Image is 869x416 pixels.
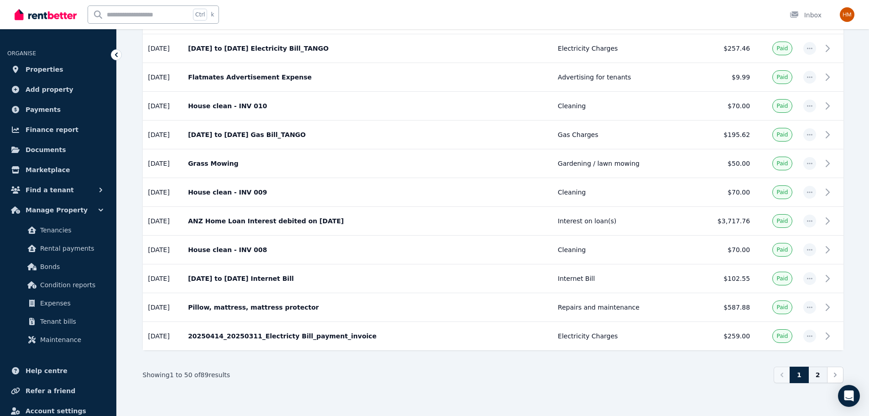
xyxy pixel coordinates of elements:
[776,332,788,340] span: Paid
[143,178,183,207] td: [DATE]
[11,221,105,239] a: Tenancies
[143,370,230,379] p: Showing to of results
[201,371,209,379] span: 89
[11,239,105,258] a: Rental payments
[40,243,102,254] span: Rental payments
[188,188,547,197] p: House clean - INV 009
[7,141,109,159] a: Documents
[143,207,183,236] td: [DATE]
[702,236,755,264] td: $70.00
[702,121,755,149] td: $195.62
[143,149,183,178] td: [DATE]
[40,316,102,327] span: Tenant bills
[188,73,547,82] p: Flatmates Advertisement Expense
[188,130,547,139] p: [DATE] to [DATE] Gas Bill_TANGO
[776,45,788,52] span: Paid
[143,293,183,322] td: [DATE]
[776,160,788,167] span: Paid
[26,385,75,396] span: Refer a friend
[702,149,755,178] td: $50.00
[776,275,788,282] span: Paid
[7,201,109,219] button: Manage Property
[552,178,702,207] td: Cleaning
[11,331,105,349] a: Maintenance
[552,121,702,149] td: Gas Charges
[7,362,109,380] a: Help centre
[15,8,77,21] img: RentBetter
[838,385,860,407] div: Open Intercom Messenger
[26,365,68,376] span: Help centre
[143,92,183,121] td: [DATE]
[26,84,73,95] span: Add property
[776,74,788,81] span: Paid
[552,236,702,264] td: Cleaning
[188,159,547,168] p: Grass Mowing
[143,34,183,63] td: [DATE]
[143,264,183,293] td: [DATE]
[188,245,547,254] p: House clean - INV 008
[40,225,102,236] span: Tenancies
[7,60,109,79] a: Properties
[776,189,788,196] span: Paid
[7,181,109,199] button: Find a tenant
[143,236,183,264] td: [DATE]
[776,304,788,311] span: Paid
[26,104,61,115] span: Payments
[11,294,105,312] a: Expenses
[188,303,547,312] p: Pillow, mattress, mattress protector
[143,63,183,92] td: [DATE]
[702,264,755,293] td: $102.55
[7,80,109,99] a: Add property
[143,121,183,149] td: [DATE]
[143,322,183,351] td: [DATE]
[552,149,702,178] td: Gardening / lawn mowing
[702,178,755,207] td: $70.00
[26,184,74,195] span: Find a tenant
[808,367,827,383] a: 2
[7,100,109,119] a: Payments
[702,293,755,322] td: $587.88
[211,11,214,18] span: k
[552,264,702,293] td: Internet Bill
[552,34,702,63] td: Electricity Charges
[26,144,66,155] span: Documents
[790,367,809,383] a: 1
[702,63,755,92] td: $9.99
[552,92,702,121] td: Cleaning
[40,261,102,272] span: Bonds
[40,334,102,345] span: Maintenance
[188,216,547,226] p: ANZ Home Loan Interest debited on [DATE]
[188,44,547,53] p: [DATE] to [DATE] Electricity Bill_TANGO
[40,279,102,290] span: Condition reports
[26,124,78,135] span: Finance report
[7,161,109,179] a: Marketplace
[11,312,105,331] a: Tenant bills
[7,382,109,400] a: Refer a friend
[840,7,854,22] img: Hossain Mahmood
[193,9,207,21] span: Ctrl
[776,102,788,110] span: Paid
[7,50,36,57] span: ORGANISE
[702,92,755,121] td: $70.00
[552,322,702,351] td: Electricity Charges
[790,11,822,20] div: Inbox
[11,258,105,276] a: Bonds
[7,121,109,139] a: Finance report
[184,371,193,379] span: 50
[702,322,755,351] td: $259.00
[702,34,755,63] td: $257.46
[774,367,843,383] nav: Pagination
[776,131,788,138] span: Paid
[188,101,547,111] p: House clean - INV 010
[170,371,174,379] span: 1
[552,293,702,322] td: Repairs and maintenance
[702,207,755,236] td: $3,717.76
[26,205,88,216] span: Manage Property
[552,63,702,92] td: Advertising for tenants
[552,207,702,236] td: Interest on loan(s)
[188,274,547,283] p: [DATE] to [DATE] Internet Bill
[26,64,63,75] span: Properties
[776,217,788,225] span: Paid
[26,164,70,175] span: Marketplace
[40,298,102,309] span: Expenses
